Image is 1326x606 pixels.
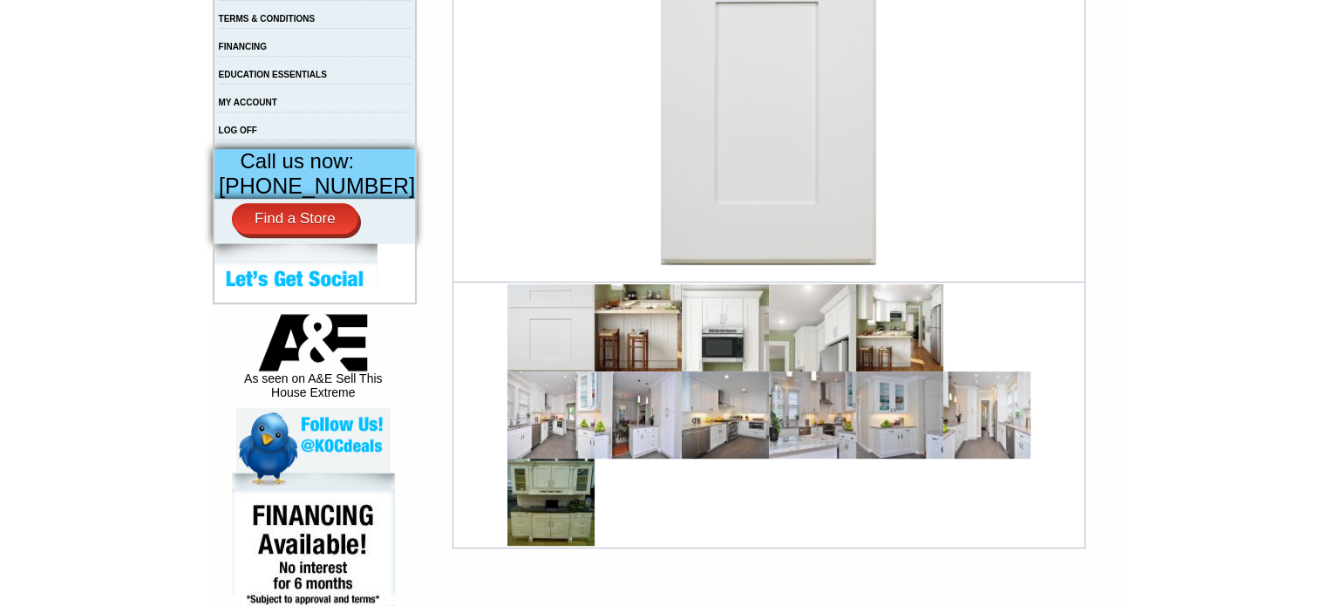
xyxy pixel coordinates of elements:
[232,203,358,235] a: Find a Store
[219,14,316,24] a: TERMS & CONDITIONS
[219,42,268,51] a: FINANCING
[219,126,257,135] a: LOG OFF
[236,314,391,408] div: As seen on A&E Sell This House Extreme
[219,174,415,198] span: [PHONE_NUMBER]
[219,98,277,107] a: MY ACCOUNT
[241,149,355,173] span: Call us now:
[219,70,327,79] a: EDUCATION ESSENTIALS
